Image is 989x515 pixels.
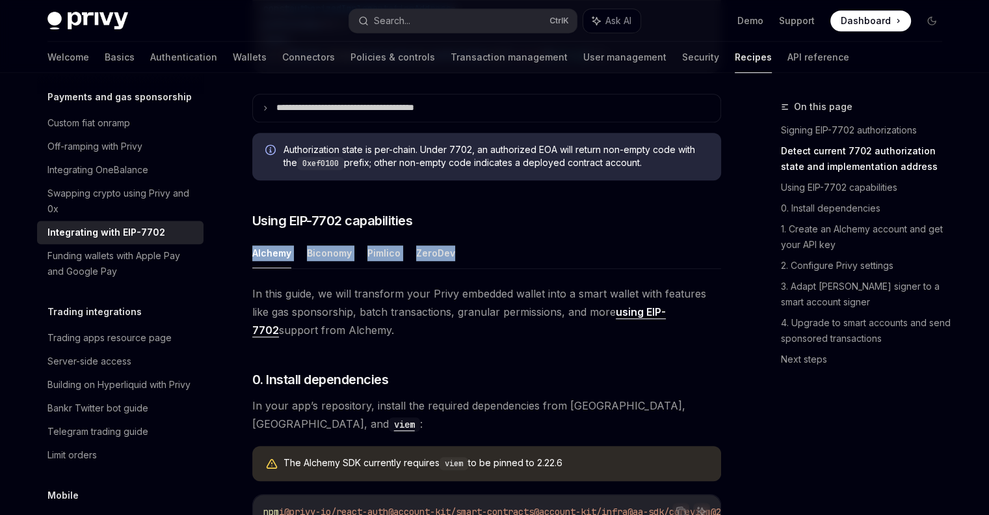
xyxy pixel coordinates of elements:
[682,42,719,73] a: Security
[284,143,708,170] span: Authorization state is per-chain. Under 7702, an authorized EOA will return non-empty code with t...
[252,285,721,339] span: In this guide, we will transform your Privy embedded wallet into a smart wallet with features lik...
[830,10,911,31] a: Dashboard
[150,42,217,73] a: Authentication
[737,14,763,27] a: Demo
[284,456,708,471] div: The Alchemy SDK currently requires to be pinned to 2.22.6
[787,42,849,73] a: API reference
[735,42,772,73] a: Recipes
[781,276,953,313] a: 3. Adapt [PERSON_NAME] signer to a smart account signer
[416,238,455,268] button: ZeroDev
[781,177,953,198] a: Using EIP-7702 capabilities
[350,42,435,73] a: Policies & controls
[781,219,953,255] a: 1. Create an Alchemy account and get your API key
[105,42,135,73] a: Basics
[282,42,335,73] a: Connectors
[37,350,204,373] a: Server-side access
[451,42,568,73] a: Transaction management
[47,330,172,346] div: Trading apps resource page
[605,14,631,27] span: Ask AI
[781,349,953,370] a: Next steps
[367,238,401,268] button: Pimlico
[549,16,569,26] span: Ctrl K
[47,139,142,154] div: Off-ramping with Privy
[47,162,148,178] div: Integrating OneBalance
[47,89,192,105] h5: Payments and gas sponsorship
[47,488,79,503] h5: Mobile
[37,244,204,283] a: Funding wallets with Apple Pay and Google Pay
[37,420,204,443] a: Telegram trading guide
[47,304,142,320] h5: Trading integrations
[265,145,278,158] svg: Info
[781,313,953,349] a: 4. Upgrade to smart accounts and send sponsored transactions
[440,457,468,470] code: viem
[37,326,204,350] a: Trading apps resource page
[37,158,204,182] a: Integrating OneBalance
[781,120,953,141] a: Signing EIP-7702 authorizations
[841,14,891,27] span: Dashboard
[47,12,128,30] img: dark logo
[297,157,344,170] code: 0xef0100
[781,198,953,219] a: 0. Install dependencies
[781,255,953,276] a: 2. Configure Privy settings
[794,99,852,115] span: On this page
[349,9,577,33] button: Search...CtrlK
[37,443,204,467] a: Limit orders
[47,186,196,217] div: Swapping crypto using Privy and 0x
[37,182,204,221] a: Swapping crypto using Privy and 0x
[921,10,942,31] button: Toggle dark mode
[47,354,131,369] div: Server-side access
[47,400,148,416] div: Bankr Twitter bot guide
[779,14,815,27] a: Support
[37,111,204,135] a: Custom fiat onramp
[583,9,640,33] button: Ask AI
[252,370,389,389] span: 0. Install dependencies
[583,42,666,73] a: User management
[307,238,352,268] button: Biconomy
[37,397,204,420] a: Bankr Twitter bot guide
[252,212,413,230] span: Using EIP-7702 capabilities
[47,115,130,131] div: Custom fiat onramp
[37,221,204,244] a: Integrating with EIP-7702
[389,417,420,430] a: viem
[265,458,278,471] svg: Warning
[47,377,191,393] div: Building on Hyperliquid with Privy
[47,42,89,73] a: Welcome
[47,447,97,463] div: Limit orders
[47,225,165,240] div: Integrating with EIP-7702
[47,248,196,279] div: Funding wallets with Apple Pay and Google Pay
[374,13,410,29] div: Search...
[252,397,721,433] span: In your app’s repository, install the required dependencies from [GEOGRAPHIC_DATA], [GEOGRAPHIC_D...
[233,42,267,73] a: Wallets
[252,238,291,268] button: Alchemy
[781,141,953,177] a: Detect current 7702 authorization state and implementation address
[37,135,204,158] a: Off-ramping with Privy
[47,424,148,439] div: Telegram trading guide
[252,305,666,337] a: using EIP-7702
[37,373,204,397] a: Building on Hyperliquid with Privy
[389,417,420,432] code: viem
